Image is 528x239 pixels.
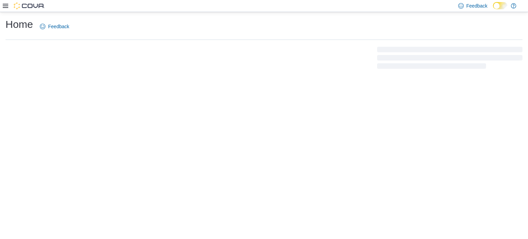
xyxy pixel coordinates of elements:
img: Cova [14,2,45,9]
span: Feedback [48,23,69,30]
input: Dark Mode [493,2,507,9]
span: Loading [377,48,522,70]
a: Feedback [37,20,72,33]
h1: Home [5,18,33,31]
span: Feedback [466,2,487,9]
